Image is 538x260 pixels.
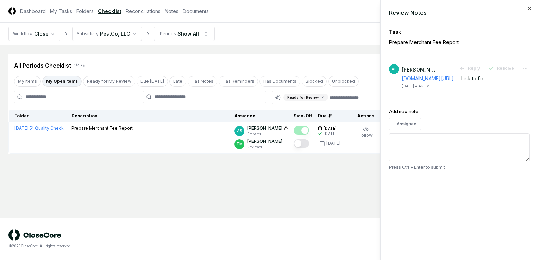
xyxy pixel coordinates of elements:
a: [DOMAIN_NAME][URL]… [402,75,458,81]
div: - Link to file [402,75,530,82]
p: Prepare Merchant Fee Report [389,38,505,46]
div: Review Notes [389,8,530,17]
span: AS [392,67,396,72]
div: Task [389,28,530,36]
div: [DATE] 4:42 PM [402,83,430,89]
button: Reply [455,62,484,75]
p: Press Ctrl + Enter to submit [389,164,530,171]
button: +Assignee [389,118,421,130]
span: Resolve [497,65,514,72]
label: Add new note [389,109,418,114]
button: Resolve [484,62,518,75]
div: [PERSON_NAME] [402,66,437,73]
